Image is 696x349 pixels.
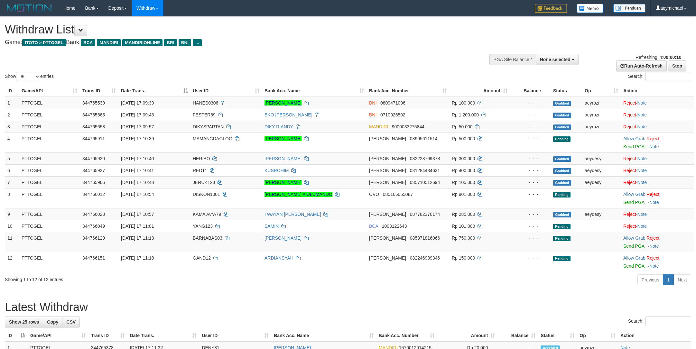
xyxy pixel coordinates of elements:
span: Rp 500.000 [452,136,475,141]
span: CSV [66,319,76,325]
span: Rp 150.000 [452,255,475,261]
span: BCA [369,224,378,229]
span: Rp 105.000 [452,180,475,185]
span: Rp 100.000 [452,100,475,106]
td: aeydesy [582,176,621,188]
label: Search: [628,317,691,326]
span: MANDIRIONLINE [122,39,162,46]
span: [DATE] 17:10:40 [121,156,154,161]
span: 344766129 [82,235,105,241]
a: DIKY RIANDY [264,124,293,129]
td: 9 [5,208,19,220]
td: 3 [5,121,19,133]
td: PTTOGEL [19,188,80,208]
img: panduan.png [613,4,645,13]
a: Reject [623,180,636,185]
a: [PERSON_NAME] [264,136,302,141]
a: Note [637,212,647,217]
td: · [621,176,694,188]
span: Copy 0710926502 to clipboard [380,112,405,117]
span: Pending [553,136,571,142]
strong: 00:00:10 [663,55,681,60]
img: Button%20Memo.svg [577,4,604,13]
span: Pending [553,192,571,197]
span: [PERSON_NAME] [369,212,406,217]
td: PTTOGEL [19,164,80,176]
div: - - - [513,235,548,241]
span: Grabbed [553,156,571,162]
span: OVO [369,192,379,197]
a: Reject [623,212,636,217]
select: Showentries [16,72,40,81]
td: PTTOGEL [19,208,80,220]
div: - - - [513,191,548,197]
button: None selected [536,54,579,65]
span: Grabbed [553,113,571,118]
td: 12 [5,252,19,272]
a: Allow Grab [623,255,645,261]
span: [DATE] 17:11:01 [121,224,154,229]
td: PTTOGEL [19,97,80,109]
span: 344765565 [82,112,105,117]
a: Reject [646,136,659,141]
label: Search: [628,72,691,81]
a: Reject [623,112,636,117]
span: Pending [553,256,571,261]
span: Rp 300.000 [452,156,475,161]
a: Note [649,144,659,149]
td: · [621,188,694,208]
a: Allow Grab [623,136,645,141]
span: 344766151 [82,255,105,261]
td: PTTOGEL [19,152,80,164]
th: Bank Acc. Number: activate to sort column ascending [367,85,449,97]
th: User ID: activate to sort column ascending [190,85,262,97]
span: Copy 081284484631 to clipboard [410,168,440,173]
span: Grabbed [553,212,571,217]
span: None selected [540,57,571,62]
td: · [621,121,694,133]
a: Stop [668,60,686,71]
span: Rp 1.200.000 [452,112,479,117]
div: PGA Site Balance / [489,54,536,65]
a: Reject [646,255,659,261]
span: RED11 [193,168,207,173]
span: · [623,235,646,241]
th: Action [618,330,691,342]
th: ID: activate to sort column descending [5,330,28,342]
span: 344765911 [82,136,105,141]
span: · [623,136,646,141]
td: · [621,164,694,176]
span: Copy 085710512694 to clipboard [410,180,440,185]
span: Pending [553,236,571,241]
a: [PERSON_NAME] [264,235,302,241]
a: Reject [646,235,659,241]
span: Rp 50.000 [452,124,473,129]
a: Reject [646,192,659,197]
span: Rp 285.000 [452,212,475,217]
a: [PERSON_NAME] A ULUMANDO [264,192,332,197]
span: [DATE] 17:10:41 [121,168,154,173]
span: DIKYSPARTAN [193,124,224,129]
span: MAMANGDAGLOG [193,136,232,141]
td: · [621,97,694,109]
span: Copy 08995611514 to clipboard [410,136,438,141]
a: Allow Grab [623,235,645,241]
span: BCA [81,39,95,46]
th: Amount: activate to sort column ascending [449,85,510,97]
th: Trans ID: activate to sort column ascending [88,330,127,342]
a: Reject [623,156,636,161]
td: PTTOGEL [19,252,80,272]
div: - - - [513,211,548,217]
td: · [621,208,694,220]
th: Op: activate to sort column ascending [577,330,618,342]
th: Status [551,85,582,97]
img: Feedback.jpg [535,4,567,13]
span: BRI [164,39,177,46]
a: EKO [PERSON_NAME] [264,112,312,117]
a: Note [637,124,647,129]
td: · [621,220,694,232]
a: Reject [623,224,636,229]
td: PTTOGEL [19,220,80,232]
td: aeyrozi [582,97,621,109]
th: Amount: activate to sort column ascending [437,330,498,342]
